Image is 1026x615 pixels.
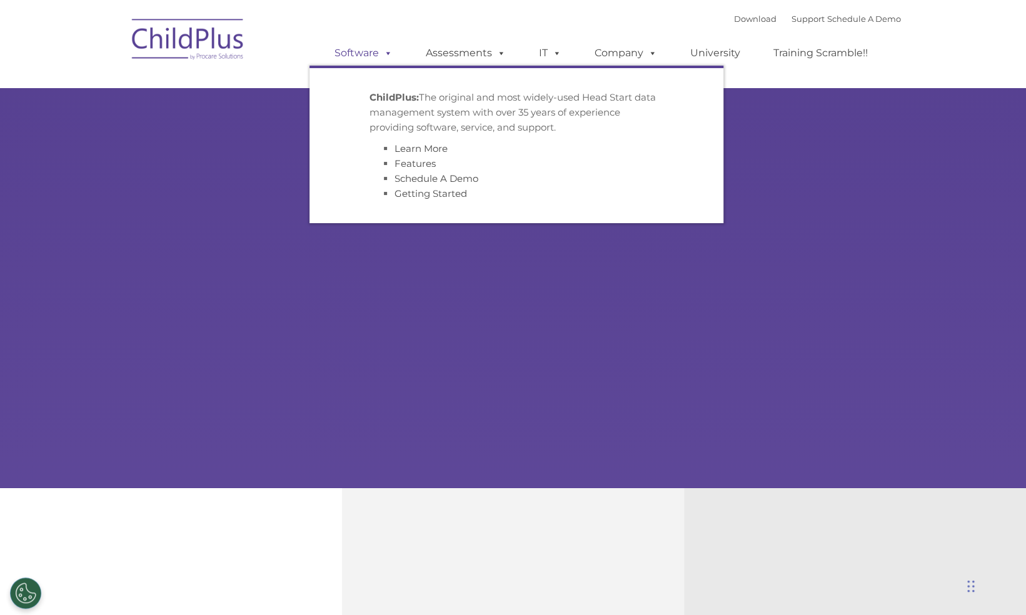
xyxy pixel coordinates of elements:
a: Support [792,14,825,24]
a: Training Scramble!! [761,41,880,66]
a: Getting Started [395,187,467,199]
strong: ChildPlus: [370,91,419,103]
a: Software [322,41,405,66]
a: Company [582,41,670,66]
button: Cookies Settings [10,577,41,609]
a: IT [526,41,574,66]
img: ChildPlus by Procare Solutions [126,10,251,72]
font: | [734,14,901,24]
span: Last name [174,82,212,92]
a: Schedule A Demo [827,14,901,24]
a: Learn More [395,142,448,154]
a: Download [734,14,777,24]
div: Drag [967,567,975,605]
a: Schedule A Demo [395,172,478,184]
p: The original and most widely-used Head Start data management system with over 35 years of experie... [370,90,663,135]
a: University [678,41,753,66]
iframe: Chat Widget [822,480,1026,615]
span: Phone number [174,134,227,143]
a: Features [395,157,436,169]
a: Assessments [413,41,518,66]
